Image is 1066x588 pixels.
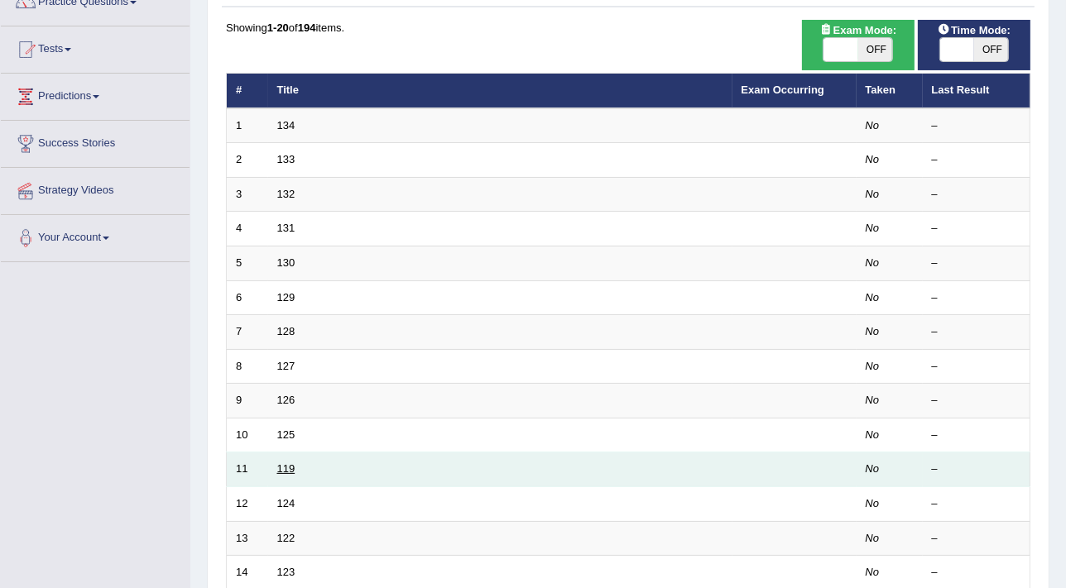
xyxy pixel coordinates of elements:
[227,486,268,521] td: 12
[857,74,923,108] th: Taken
[298,22,316,34] b: 194
[932,531,1021,547] div: –
[932,461,1021,477] div: –
[277,428,295,441] a: 125
[227,418,268,452] td: 10
[277,497,295,509] a: 124
[226,20,1030,36] div: Showing of items.
[268,74,732,108] th: Title
[277,119,295,131] a: 134
[866,256,880,269] em: No
[227,108,268,143] td: 1
[866,153,880,165] em: No
[866,532,880,544] em: No
[858,38,893,61] span: OFF
[277,256,295,269] a: 130
[932,290,1021,306] div: –
[1,215,190,256] a: Your Account
[932,256,1021,271] div: –
[227,349,268,384] td: 8
[1,26,190,68] a: Tests
[932,428,1021,443] div: –
[932,359,1021,375] div: –
[267,22,289,34] b: 1-20
[932,393,1021,409] div: –
[1,168,190,209] a: Strategy Videos
[974,38,1009,61] span: OFF
[277,360,295,372] a: 127
[742,84,824,96] a: Exam Occurring
[931,22,1017,39] span: Time Mode:
[277,462,295,475] a: 119
[866,428,880,441] em: No
[866,497,880,509] em: No
[277,153,295,165] a: 133
[227,212,268,246] td: 4
[866,462,880,475] em: No
[932,221,1021,237] div: –
[932,118,1021,134] div: –
[923,74,1030,108] th: Last Result
[866,325,880,337] em: No
[932,152,1021,168] div: –
[866,188,880,200] em: No
[932,324,1021,340] div: –
[866,291,880,304] em: No
[227,521,268,556] td: 13
[227,452,268,487] td: 11
[227,246,268,281] td: 5
[277,394,295,406] a: 126
[227,384,268,418] td: 9
[1,121,190,162] a: Success Stories
[277,291,295,304] a: 129
[932,565,1021,581] div: –
[277,566,295,578] a: 123
[1,74,190,115] a: Predictions
[932,187,1021,203] div: –
[814,22,903,39] span: Exam Mode:
[866,394,880,406] em: No
[866,119,880,131] em: No
[277,222,295,234] a: 131
[227,74,268,108] th: #
[227,143,268,178] td: 2
[227,280,268,315] td: 6
[866,566,880,578] em: No
[277,532,295,544] a: 122
[277,188,295,200] a: 132
[227,177,268,212] td: 3
[932,496,1021,512] div: –
[277,325,295,337] a: 128
[866,222,880,234] em: No
[866,360,880,372] em: No
[802,20,915,70] div: Show exams occurring in exams
[227,315,268,350] td: 7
